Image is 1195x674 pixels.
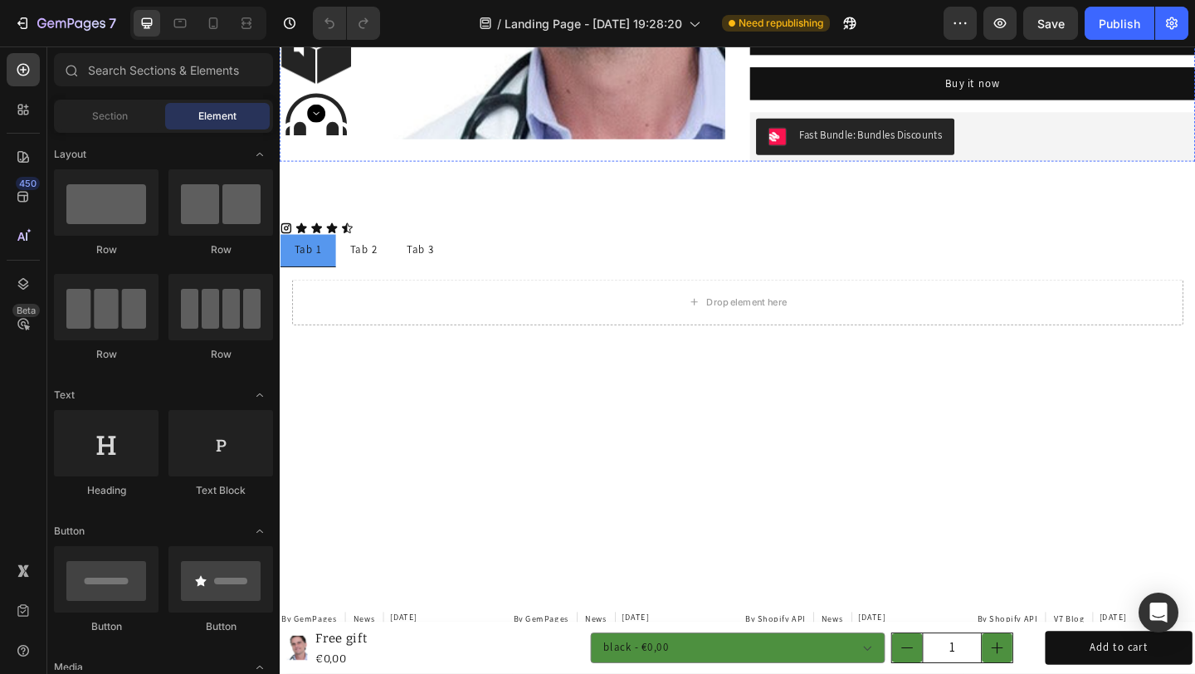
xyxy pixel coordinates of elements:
[168,242,273,257] div: Row
[757,615,826,631] div: By Shopify API
[246,141,273,168] span: Toggle open
[12,304,40,317] div: Beta
[246,518,273,545] span: Toggle open
[1139,593,1178,632] div: Open Intercom Messenger
[1023,7,1078,40] button: Save
[739,16,823,31] span: Need republishing
[1037,17,1065,31] span: Save
[1099,15,1140,32] div: Publish
[564,88,720,105] div: Fast Bundle: Bundles Discounts
[840,615,877,631] div: V7 Blog
[198,109,237,124] span: Element
[7,7,124,40] button: 7
[372,615,402,628] div: [DATE]
[891,615,921,628] div: [DATE]
[92,109,128,124] span: Section
[666,638,699,670] button: decrement
[54,147,86,162] span: Layout
[505,615,573,631] div: By Shopify API
[832,636,993,672] button: Add to cart
[1085,7,1154,40] button: Publish
[13,211,47,232] div: Tab 1
[78,615,105,631] div: News
[54,53,273,86] input: Search Sections & Elements
[109,13,116,33] p: 7
[518,78,734,118] button: Fast Bundle: Bundles Discounts
[74,211,109,232] div: Tab 2
[54,483,159,498] div: Heading
[119,615,149,628] div: [DATE]
[330,615,358,631] div: News
[168,347,273,362] div: Row
[757,369,996,608] img: Alt image
[168,483,273,498] div: Text Block
[168,619,273,634] div: Button
[16,177,40,190] div: 450
[135,211,170,232] div: Tab 3
[497,15,501,32] span: /
[763,638,797,670] button: increment
[54,347,159,362] div: Row
[699,638,763,670] input: quantity
[252,369,491,608] img: Alt image
[588,615,615,631] div: News
[464,271,552,285] div: Drop element here
[880,646,944,662] div: Add to cart
[629,615,659,628] div: [DATE]
[54,619,159,634] div: Button
[511,22,996,59] button: Buy it now
[252,615,316,631] div: By GemPages
[30,62,50,82] button: Carousel Next Arrow
[246,382,273,408] span: Toggle open
[37,632,96,656] h1: Free gift
[531,88,551,108] img: CNT0-aq8vIMDEAE=.png
[505,15,682,32] span: Landing Page - [DATE] 19:28:20
[280,46,1195,674] iframe: Design area
[313,7,380,40] div: Undo/Redo
[54,524,85,539] span: Button
[54,388,75,403] span: Text
[54,242,159,257] div: Row
[724,32,783,49] div: Buy it now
